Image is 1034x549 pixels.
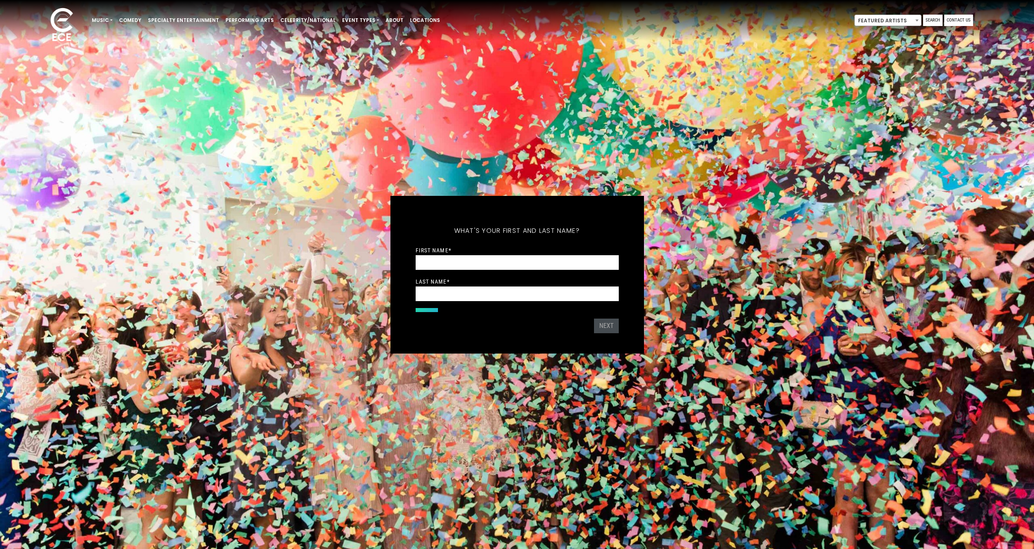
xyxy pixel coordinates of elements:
[41,6,82,45] img: ece_new_logo_whitev2-1.png
[407,13,443,27] a: Locations
[382,13,407,27] a: About
[944,15,973,26] a: Contact Us
[277,13,339,27] a: Celebrity/National
[89,13,116,27] a: Music
[416,216,619,245] h5: What's your first and last name?
[416,278,450,285] label: Last Name
[855,15,921,26] span: Featured Artists
[339,13,382,27] a: Event Types
[116,13,145,27] a: Comedy
[222,13,277,27] a: Performing Arts
[923,15,943,26] a: Search
[145,13,222,27] a: Specialty Entertainment
[854,15,921,26] span: Featured Artists
[416,247,451,254] label: First Name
